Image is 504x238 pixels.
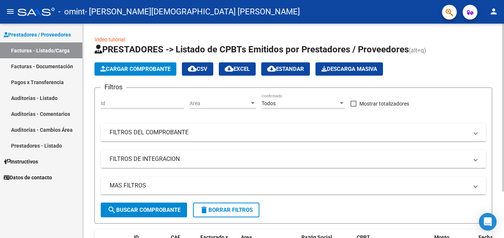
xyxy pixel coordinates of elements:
[262,100,276,106] span: Todos
[101,82,126,92] h3: Filtros
[225,66,250,72] span: EXCEL
[4,158,38,166] span: Instructivos
[6,7,15,16] mat-icon: menu
[110,155,468,163] mat-panel-title: FILTROS DE INTEGRACION
[101,177,486,194] mat-expansion-panel-header: MAS FILTROS
[261,62,310,76] button: Estandar
[101,124,486,141] mat-expansion-panel-header: FILTROS DEL COMPROBANTE
[200,206,208,214] mat-icon: delete
[409,47,426,54] span: (alt+q)
[200,207,253,213] span: Borrar Filtros
[359,99,409,108] span: Mostrar totalizadores
[267,64,276,73] mat-icon: cloud_download
[107,206,116,214] mat-icon: search
[101,150,486,168] mat-expansion-panel-header: FILTROS DE INTEGRACION
[100,66,170,72] span: Cargar Comprobante
[94,37,125,42] a: Video tutorial
[4,173,52,182] span: Datos de contacto
[58,4,85,20] span: - omint
[188,66,207,72] span: CSV
[107,207,180,213] span: Buscar Comprobante
[267,66,304,72] span: Estandar
[110,182,468,190] mat-panel-title: MAS FILTROS
[315,62,383,76] app-download-masive: Descarga masiva de comprobantes (adjuntos)
[94,44,409,55] span: PRESTADORES -> Listado de CPBTs Emitidos por Prestadores / Proveedores
[94,62,176,76] button: Cargar Comprobante
[321,66,377,72] span: Descarga Masiva
[219,62,256,76] button: EXCEL
[479,213,497,231] div: Open Intercom Messenger
[489,7,498,16] mat-icon: person
[315,62,383,76] button: Descarga Masiva
[190,100,249,107] span: Area
[101,203,187,217] button: Buscar Comprobante
[188,64,197,73] mat-icon: cloud_download
[110,128,468,137] mat-panel-title: FILTROS DEL COMPROBANTE
[182,62,213,76] button: CSV
[85,4,300,20] span: - [PERSON_NAME][DEMOGRAPHIC_DATA] [PERSON_NAME]
[4,31,71,39] span: Prestadores / Proveedores
[225,64,234,73] mat-icon: cloud_download
[193,203,259,217] button: Borrar Filtros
